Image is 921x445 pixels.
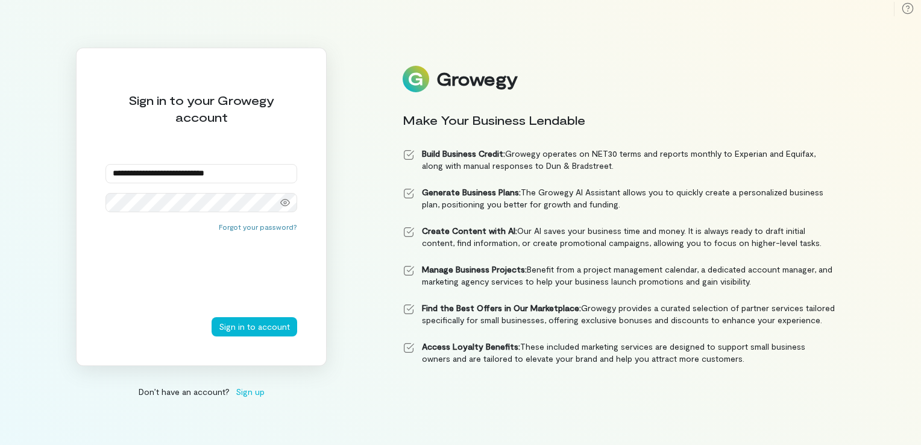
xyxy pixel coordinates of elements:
button: Sign in to account [212,317,297,336]
button: Forgot your password? [219,222,297,232]
div: Sign in to your Growegy account [105,92,297,125]
li: The Growegy AI Assistant allows you to quickly create a personalized business plan, positioning y... [403,186,835,210]
strong: Create Content with AI: [422,226,517,236]
strong: Generate Business Plans: [422,187,521,197]
li: Our AI saves your business time and money. It is always ready to draft initial content, find info... [403,225,835,249]
div: Make Your Business Lendable [403,112,835,128]
li: Growegy provides a curated selection of partner services tailored specifically for small business... [403,302,835,326]
span: Sign up [236,385,265,398]
li: Growegy operates on NET30 terms and reports monthly to Experian and Equifax, along with manual re... [403,148,835,172]
li: Benefit from a project management calendar, a dedicated account manager, and marketing agency ser... [403,264,835,288]
div: Growegy [436,69,517,89]
img: Logo [403,66,429,92]
strong: Find the Best Offers in Our Marketplace: [422,303,581,313]
strong: Manage Business Projects: [422,264,527,274]
strong: Build Business Credit: [422,148,505,159]
div: Don’t have an account? [76,385,327,398]
strong: Access Loyalty Benefits: [422,341,520,352]
li: These included marketing services are designed to support small business owners and are tailored ... [403,341,835,365]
